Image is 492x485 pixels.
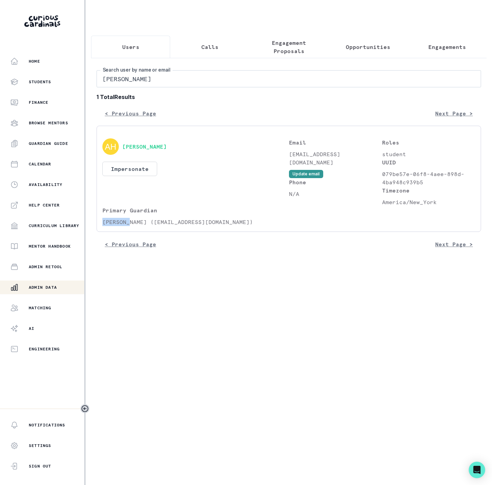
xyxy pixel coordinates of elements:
button: Toggle sidebar [80,404,89,413]
p: AI [29,326,34,331]
p: N/A [289,190,382,198]
p: Engineering [29,346,60,352]
p: Sign Out [29,463,51,469]
p: Help Center [29,202,60,208]
p: Engagement Proposals [255,39,323,55]
p: 079be57e-06f8-4aee-898d-4ba948c939b5 [382,170,475,186]
p: Mentor Handbook [29,244,71,249]
p: Settings [29,443,51,448]
button: < Previous Page [97,107,164,120]
p: UUID [382,158,475,166]
b: 1 Total Results [97,93,481,101]
button: Next Page > [427,107,481,120]
p: Students [29,79,51,85]
p: Roles [382,138,475,147]
p: Home [29,59,40,64]
p: Availability [29,182,62,187]
div: Open Intercom Messenger [469,462,485,478]
img: svg [102,138,119,155]
img: Curious Cardinals Logo [24,15,60,27]
p: [PERSON_NAME] ([EMAIL_ADDRESS][DOMAIN_NAME]) [102,218,289,226]
p: Timezone [382,186,475,195]
p: America/New_York [382,198,475,206]
button: Impersonate [102,162,157,176]
button: [PERSON_NAME] [122,143,167,150]
button: Update email [289,170,323,178]
button: < Previous Page [97,237,164,251]
p: Engagements [428,43,466,51]
p: Notifications [29,422,65,428]
p: Curriculum Library [29,223,79,228]
p: student [382,150,475,158]
p: Calls [201,43,218,51]
p: Phone [289,178,382,186]
p: Users [122,43,139,51]
p: Browse Mentors [29,120,68,126]
p: Guardian Guide [29,141,68,146]
p: Opportunities [346,43,390,51]
p: Email [289,138,382,147]
p: Admin Retool [29,264,62,270]
p: Finance [29,100,48,105]
p: [EMAIL_ADDRESS][DOMAIN_NAME] [289,150,382,166]
p: Calendar [29,161,51,167]
button: Next Page > [427,237,481,251]
p: Admin Data [29,285,57,290]
p: Matching [29,305,51,311]
p: Primary Guardian [102,206,289,214]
